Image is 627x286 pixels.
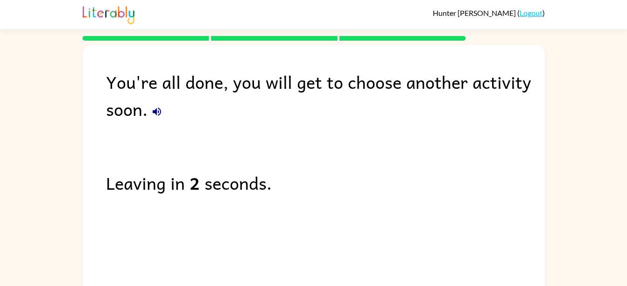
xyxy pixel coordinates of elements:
b: 2 [190,169,200,196]
div: ( ) [433,8,545,17]
div: You're all done, you will get to choose another activity soon. [106,68,545,122]
span: Hunter [PERSON_NAME] [433,8,517,17]
img: Literably [83,4,134,24]
div: Leaving in seconds. [106,169,545,196]
a: Logout [520,8,542,17]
